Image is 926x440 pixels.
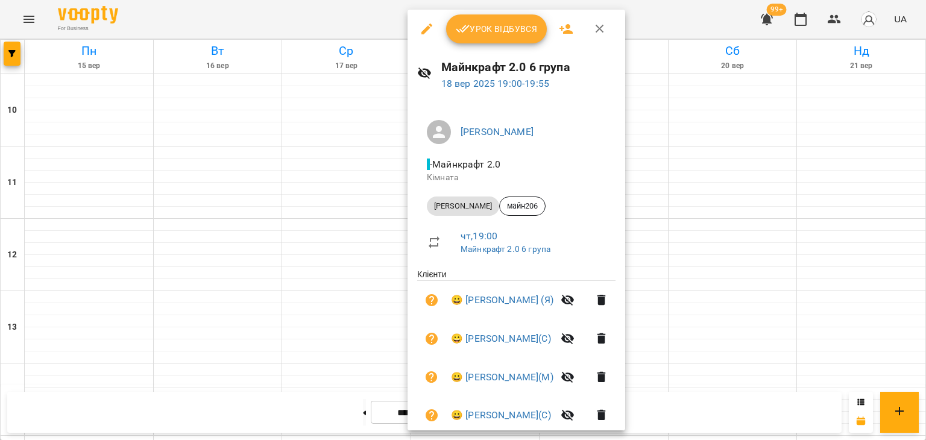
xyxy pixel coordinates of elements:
[451,408,551,423] a: 😀 [PERSON_NAME](С)
[417,401,446,430] button: Візит ще не сплачено. Додати оплату?
[499,196,546,216] div: майн206
[451,332,551,346] a: 😀 [PERSON_NAME](С)
[441,58,616,77] h6: Майнкрафт 2.0 6 група
[456,22,538,36] span: Урок відбувся
[461,126,534,137] a: [PERSON_NAME]
[417,324,446,353] button: Візит ще не сплачено. Додати оплату?
[500,201,545,212] span: майн206
[427,172,606,184] p: Кімната
[427,201,499,212] span: [PERSON_NAME]
[427,159,503,170] span: - Майнкрафт 2.0
[451,293,553,307] a: 😀 [PERSON_NAME] (Я)
[417,286,446,315] button: Візит ще не сплачено. Додати оплату?
[417,363,446,392] button: Візит ще не сплачено. Додати оплату?
[446,14,547,43] button: Урок відбувся
[461,244,550,254] a: Майнкрафт 2.0 6 група
[441,78,549,89] a: 18 вер 2025 19:00-19:55
[461,230,497,242] a: чт , 19:00
[451,370,553,385] a: 😀 [PERSON_NAME](М)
